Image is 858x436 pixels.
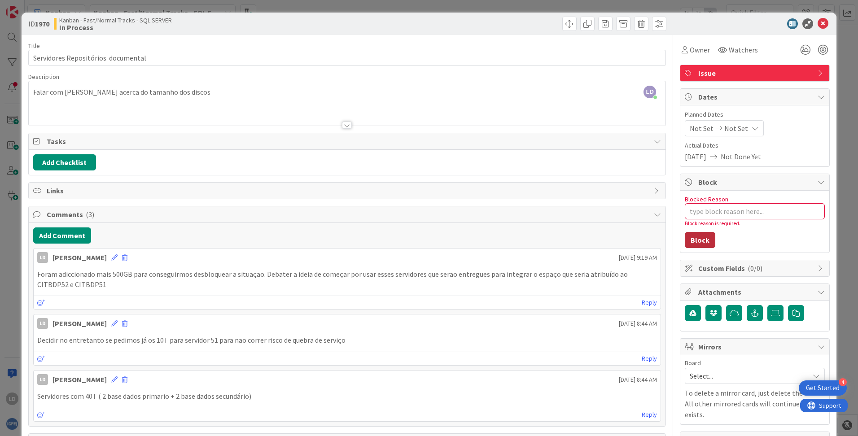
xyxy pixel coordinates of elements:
span: Links [47,185,649,196]
span: Actual Dates [685,141,825,150]
div: [PERSON_NAME] [53,374,107,385]
div: LD [37,318,48,329]
div: [PERSON_NAME] [53,318,107,329]
span: Planned Dates [685,110,825,119]
label: Blocked Reason [685,195,728,203]
a: Reply [642,353,657,364]
p: Falar com [PERSON_NAME] acerca do tamanho dos discos [33,87,661,97]
span: Tasks [47,136,649,147]
div: [PERSON_NAME] [53,252,107,263]
span: Support [19,1,41,12]
div: Open Get Started checklist, remaining modules: 4 [799,380,847,396]
span: Not Set [724,123,748,134]
span: Mirrors [698,341,813,352]
span: ( 0/0 ) [748,264,762,273]
span: Select... [690,370,805,382]
button: Block [685,232,715,248]
div: LD [37,374,48,385]
div: Block reason is required. [685,219,825,227]
b: In Process [59,24,172,31]
p: Servidores com 40T ( 2 base dados primario + 2 base dados secundário) [37,391,657,401]
a: Reply [642,409,657,420]
span: Block [698,177,813,187]
p: Foram adiccionado mais 500GB para conseguirmos desbloquear a situação. Debater a ideia de começar... [37,269,657,289]
div: 4 [839,378,847,386]
span: [DATE] 9:19 AM [619,253,657,262]
span: Custom Fields [698,263,813,274]
button: Add Comment [33,227,91,244]
span: Dates [698,92,813,102]
span: Not Set [690,123,714,134]
input: type card name here... [28,50,666,66]
span: LD [643,86,656,98]
span: Not Done Yet [721,151,761,162]
label: Title [28,42,40,50]
span: Attachments [698,287,813,297]
span: Owner [690,44,710,55]
div: LD [37,252,48,263]
span: [DATE] [685,151,706,162]
span: Kanban - Fast/Normal Tracks - SQL SERVER [59,17,172,24]
span: Issue [698,68,813,78]
span: Comments [47,209,649,220]
div: Get Started [806,384,840,392]
p: Decidir no entretanto se pedimos já os 10T para servidor 51 para não correr risco de quebra de se... [37,335,657,345]
span: Board [685,360,701,366]
span: ID [28,18,49,29]
b: 1970 [35,19,49,28]
span: [DATE] 8:44 AM [619,375,657,384]
span: Description [28,73,59,81]
button: Add Checklist [33,154,96,170]
p: To delete a mirror card, just delete the card. All other mirrored cards will continue to exists. [685,388,825,420]
a: Reply [642,297,657,308]
span: ( 3 ) [86,210,94,219]
span: Watchers [729,44,758,55]
span: [DATE] 8:44 AM [619,319,657,328]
